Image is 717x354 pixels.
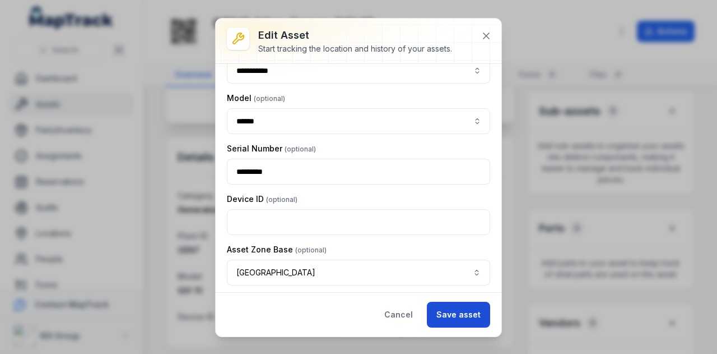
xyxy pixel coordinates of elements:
label: Serial Number [227,143,316,154]
div: Start tracking the location and history of your assets. [258,43,452,54]
button: Cancel [375,302,422,328]
h3: Edit asset [258,27,452,43]
input: asset-edit:cf[7b2ad715-4ce1-4afd-baaf-5d2b22496a4d]-label [227,108,490,134]
button: [GEOGRAPHIC_DATA] [227,260,490,286]
label: Asset Zone Base [227,244,327,255]
input: asset-edit:cf[8551d161-b1ce-4bc5-a3dd-9fa232d53e47]-label [227,58,490,84]
label: Device ID [227,194,297,205]
label: Model [227,93,285,104]
button: Save asset [427,302,490,328]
